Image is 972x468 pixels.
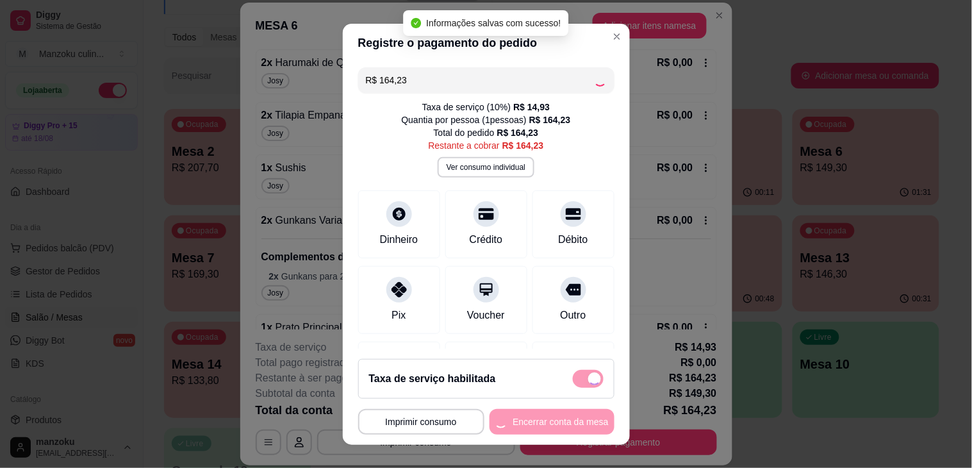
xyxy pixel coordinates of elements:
[594,74,607,87] div: Loading
[529,113,571,126] div: R$ 164,23
[391,308,406,323] div: Pix
[497,126,539,139] div: R$ 164,23
[434,126,539,139] div: Total do pedido
[343,24,630,62] header: Registre o pagamento do pedido
[502,139,544,152] div: R$ 164,23
[513,101,550,113] div: R$ 14,93
[358,409,484,435] button: Imprimir consumo
[560,308,586,323] div: Outro
[429,139,544,152] div: Restante a cobrar
[607,26,627,47] button: Close
[438,157,534,178] button: Ver consumo individual
[402,113,571,126] div: Quantia por pessoa ( 1 pessoas)
[411,18,421,28] span: check-circle
[380,232,418,247] div: Dinheiro
[467,308,505,323] div: Voucher
[470,232,503,247] div: Crédito
[422,101,550,113] div: Taxa de serviço ( 10 %)
[558,232,588,247] div: Débito
[426,18,561,28] span: Informações salvas com sucesso!
[366,67,594,93] input: Ex.: hambúrguer de cordeiro
[369,371,496,387] h2: Taxa de serviço habilitada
